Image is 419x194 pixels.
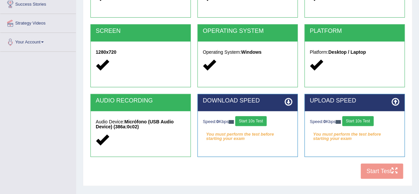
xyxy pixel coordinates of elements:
[203,129,292,139] em: You must perform the test before starting your exam
[310,28,399,34] h2: PLATFORM
[0,33,76,49] a: Your Account
[328,49,366,55] strong: Desktop / Laptop
[310,129,399,139] em: You must perform the test before starting your exam
[203,50,292,55] h5: Operating System:
[235,116,267,126] button: Start 10s Test
[229,120,234,124] img: ajax-loader-fb-connection.gif
[96,49,116,55] strong: 1280x720
[323,119,326,124] strong: 0
[216,119,219,124] strong: 0
[336,120,341,124] img: ajax-loader-fb-connection.gif
[310,50,399,55] h5: Platform:
[203,28,292,34] h2: OPERATING SYSTEM
[96,28,185,34] h2: SCREEN
[342,116,374,126] button: Start 10s Test
[203,97,292,104] h2: DOWNLOAD SPEED
[96,119,185,130] h5: Audio Device:
[96,119,174,129] strong: Micrófono (USB Audio Device) (386a:0c02)
[310,116,399,128] div: Speed: Kbps
[96,97,185,104] h2: AUDIO RECORDING
[0,14,76,31] a: Strategy Videos
[203,116,292,128] div: Speed: Kbps
[241,49,261,55] strong: Windows
[310,97,399,104] h2: UPLOAD SPEED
